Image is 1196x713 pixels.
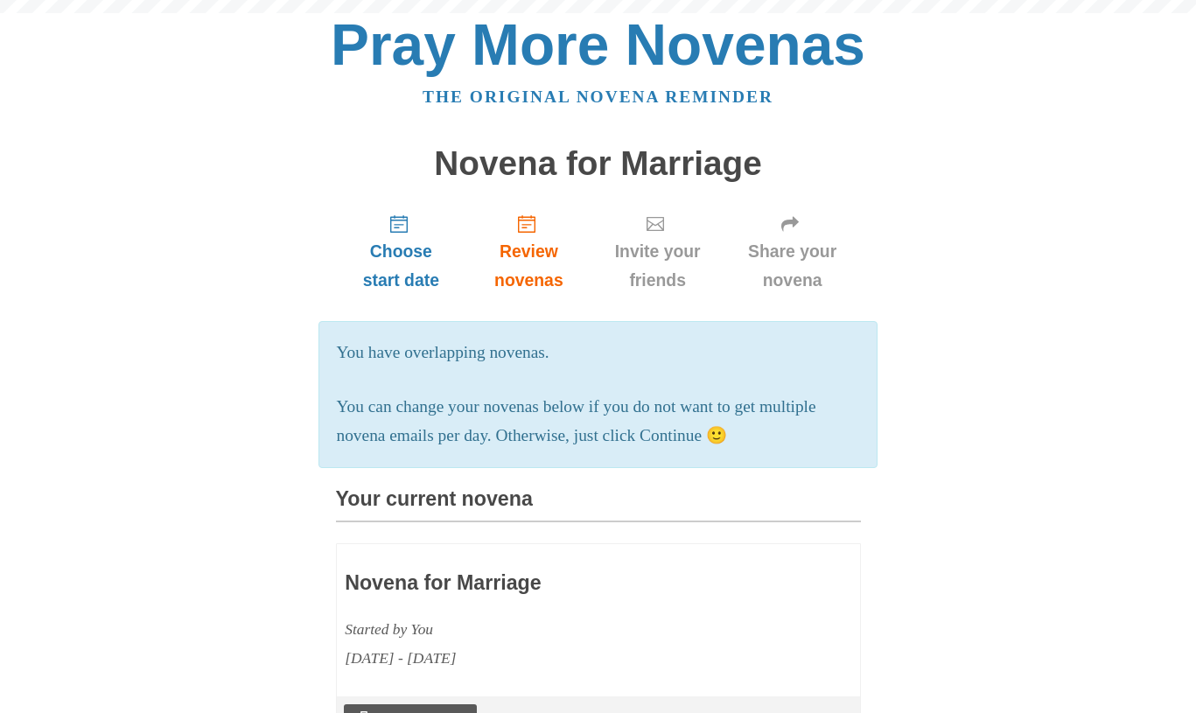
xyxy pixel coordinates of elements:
h3: Novena for Marriage [345,572,749,595]
h1: Novena for Marriage [336,145,861,183]
div: [DATE] - [DATE] [345,644,749,673]
span: Invite your friends [609,237,707,295]
a: Review novenas [466,199,591,304]
p: You can change your novenas below if you do not want to get multiple novena emails per day. Other... [337,393,860,451]
h3: Your current novena [336,488,861,522]
span: Choose start date [353,237,450,295]
a: Choose start date [336,199,467,304]
div: Started by You [345,615,749,644]
a: Share your novena [724,199,861,304]
a: Invite your friends [591,199,724,304]
p: You have overlapping novenas. [337,339,860,367]
a: Pray More Novenas [331,12,865,77]
a: The original novena reminder [423,87,773,106]
span: Share your novena [742,237,843,295]
span: Review novenas [484,237,573,295]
